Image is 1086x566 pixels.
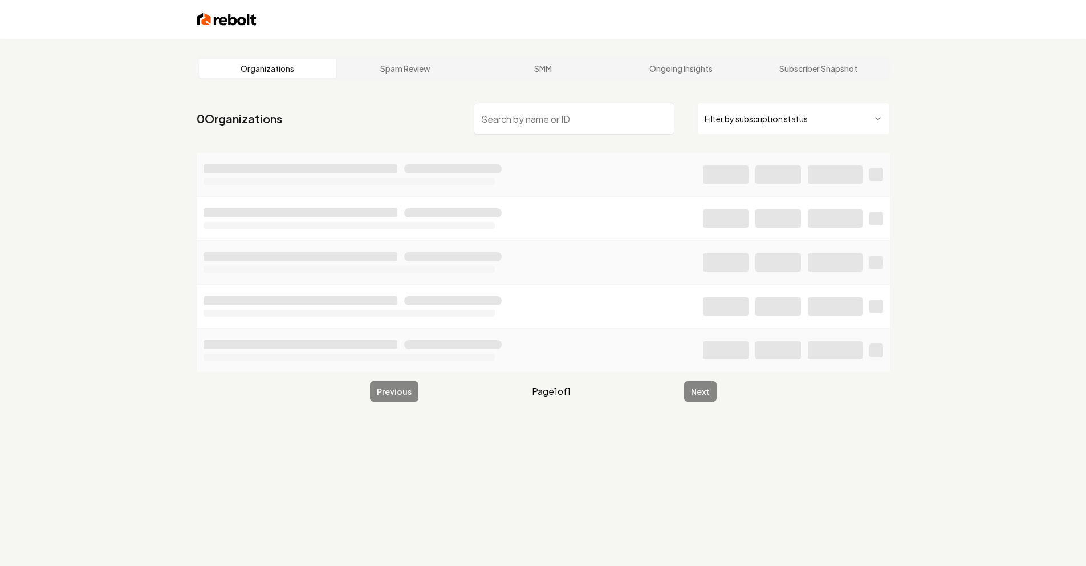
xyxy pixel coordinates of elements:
[336,59,474,78] a: Spam Review
[199,59,337,78] a: Organizations
[197,11,257,27] img: Rebolt Logo
[612,59,750,78] a: Ongoing Insights
[197,111,282,127] a: 0Organizations
[532,385,571,398] span: Page 1 of 1
[474,103,674,135] input: Search by name or ID
[474,59,612,78] a: SMM
[750,59,888,78] a: Subscriber Snapshot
